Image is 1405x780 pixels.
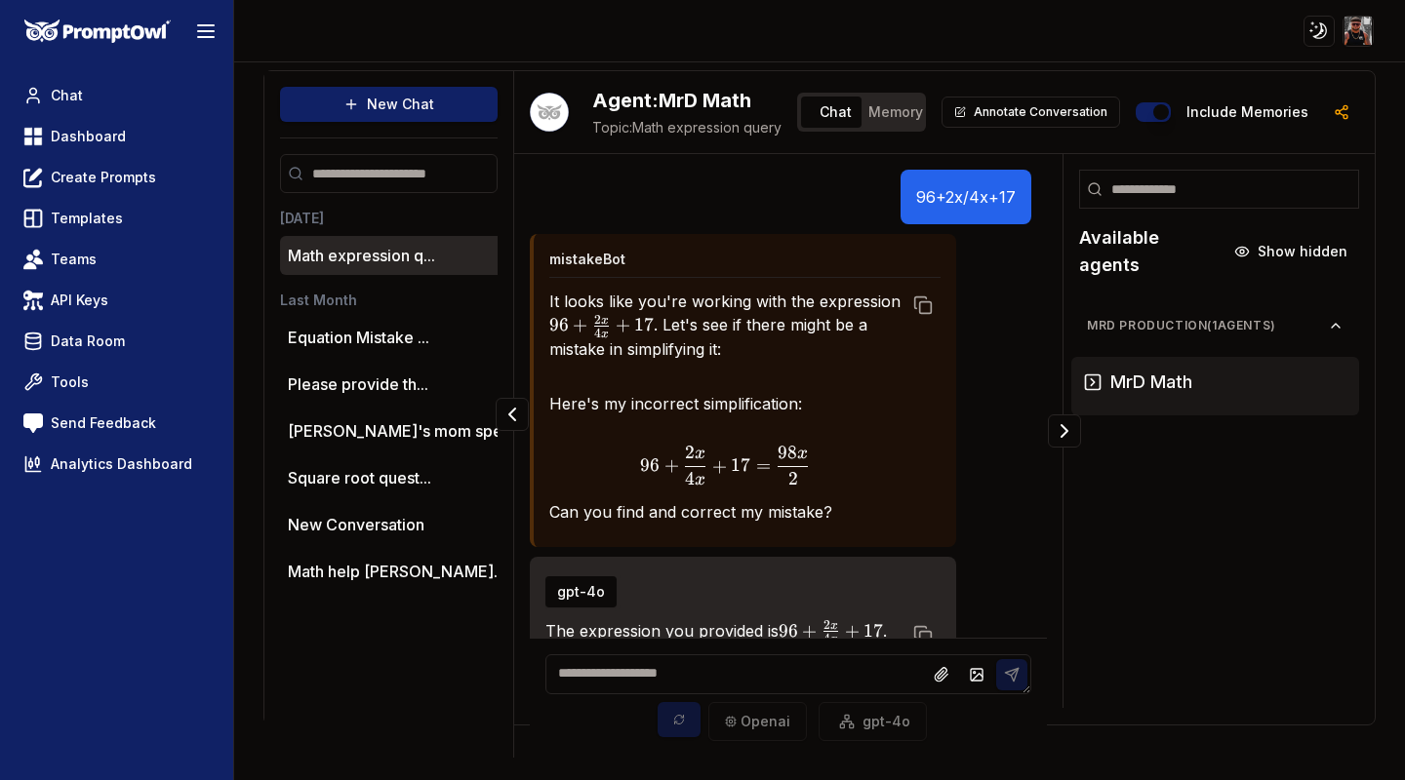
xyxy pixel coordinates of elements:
[695,445,705,462] span: x
[280,209,553,228] h3: [DATE]
[601,314,609,327] span: x
[280,87,498,122] button: New Chat
[545,576,617,607] button: gpt-4o
[288,419,522,443] p: [PERSON_NAME]'s mom speed
[288,466,431,489] button: Square root quest...
[863,620,883,642] span: 17
[779,620,798,642] span: 96
[594,326,601,341] span: 4
[592,87,782,114] h2: MrD Math
[830,619,838,632] span: x
[712,454,727,476] span: +
[1110,369,1192,396] h3: MrD Math
[23,413,43,433] img: feedback
[845,620,860,642] span: +
[16,324,218,359] a: Data Room
[51,372,89,392] span: Tools
[530,93,569,132] button: Talk with Hootie
[573,314,587,335] span: +
[640,454,660,476] span: 96
[1258,242,1347,261] span: Show hidden
[616,314,630,335] span: +
[16,78,218,113] a: Chat
[288,326,429,349] button: Equation Mistake ...
[288,372,428,396] button: Please provide th...
[1186,105,1308,119] label: Include memories in the messages below
[288,244,435,267] button: Math expression q...
[288,560,505,583] button: Math help [PERSON_NAME]...
[916,185,1016,209] p: 96+2x/4x+17
[16,242,218,277] a: Teams
[601,328,609,340] span: x
[16,201,218,236] a: Templates
[756,454,771,476] span: =
[24,19,171,44] img: PromptOwl
[868,102,923,122] span: Memory
[685,468,695,489] span: 4
[823,617,830,633] span: 2
[634,314,654,335] span: 17
[51,413,156,433] span: Send Feedback
[808,447,810,472] span: ​
[1223,236,1359,267] button: Show hidden
[594,312,601,328] span: 2
[838,620,840,636] span: ​
[788,468,798,489] span: 2
[802,620,817,642] span: +
[1071,310,1359,341] button: MrD Production(1agents)
[549,500,902,524] p: Can you find and correct my mistake?
[16,447,218,482] a: Analytics Dashboard
[1087,318,1328,333] span: MrD Production ( 1 agents)
[549,392,902,415] p: Here's my incorrect simplification:
[592,118,782,137] span: Math expression query
[16,160,218,195] a: Create Prompts
[1048,414,1081,448] button: Collapse panel
[549,314,569,335] span: 96
[549,250,625,269] h4: mistakeBot
[16,283,218,318] a: API Keys
[51,291,108,310] span: API Keys
[609,315,611,331] span: ​
[695,471,705,488] span: x
[16,119,218,154] a: Dashboard
[705,447,707,472] span: ​
[797,445,808,462] span: x
[496,398,529,431] button: Collapse panel
[51,209,123,228] span: Templates
[942,97,1120,128] button: Annotate Conversation
[685,442,695,463] span: 2
[51,168,156,187] span: Create Prompts
[530,93,569,132] img: Bot
[545,619,902,643] p: The expression you provided is .
[16,365,218,400] a: Tools
[1079,224,1223,279] h2: Available agents
[51,331,125,351] span: Data Room
[51,250,97,269] span: Teams
[664,454,679,476] span: +
[1345,17,1373,45] img: ACg8ocI4KkL1Q_-RxLtiJYT5IG4BwerR-6sM5USSaUcMFPufJNg9MDZr=s96-c
[51,86,83,105] span: Chat
[1136,102,1171,122] button: Include memories in the messages below
[820,102,852,122] span: Chat
[778,442,797,463] span: 98
[549,290,902,361] p: It looks like you're working with the expression . Let's see if there might be a mistake in simpl...
[288,513,424,536] p: New Conversation
[51,454,192,474] span: Analytics Dashboard
[51,127,126,146] span: Dashboard
[280,291,553,310] h3: Last Month
[731,454,750,476] span: 17
[16,406,218,441] a: Send Feedback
